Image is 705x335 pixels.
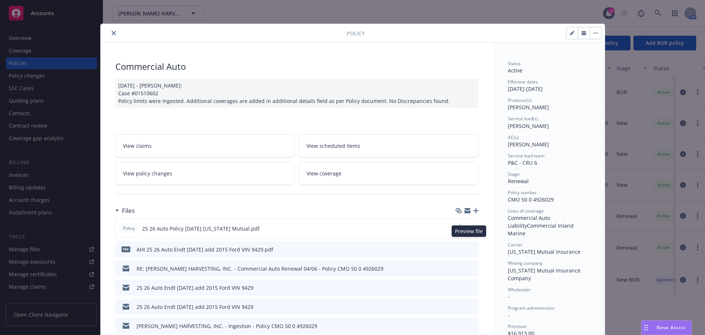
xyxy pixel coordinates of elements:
[457,246,463,253] button: download file
[508,79,538,85] span: Effective dates
[347,29,365,37] span: Policy
[115,206,135,215] div: Files
[115,60,478,73] div: Commercial Auto
[508,60,521,67] span: Status
[137,303,253,311] div: 25 26 Auto Endt [DATE] add 2015 Ford VIN 9429
[469,303,476,311] button: preview file
[508,141,549,148] span: [PERSON_NAME]
[122,225,136,232] span: Policy
[122,206,135,215] h3: Files
[137,322,317,330] div: [PERSON_NAME] HARVESTING, INC. - Ingestion - Policy CMO 50 0 4926029
[508,260,542,266] span: Writing company
[123,170,172,177] span: View policy changes
[307,170,341,177] span: View coverage
[469,246,476,253] button: preview file
[115,79,478,108] div: [DATE] - [PERSON_NAME]: Case #01510602 Policy limits were Ingested. Additional coverages are adde...
[457,225,463,231] button: download file
[508,208,544,214] span: Lines of coverage
[457,303,463,311] button: download file
[299,134,478,157] a: View scheduled items
[115,162,295,185] a: View policy changes
[508,153,545,159] span: Service lead team
[508,248,581,255] span: [US_STATE] Mutual Insurance
[109,29,118,38] button: close
[508,196,554,203] span: CMO 50 0 4926029
[123,142,152,150] span: View claims
[641,320,692,335] button: Nova Assist
[508,286,531,293] span: Wholesaler
[508,134,519,140] span: AC(s)
[508,323,527,329] span: Premium
[452,225,486,237] div: Preview file
[508,115,538,122] span: Service lead(s)
[508,159,537,166] span: P&C - CRU 6
[137,265,383,272] div: RE: [PERSON_NAME] HARVESTING, INC. - Commercial Auto Renewal 04/06 - Policy CMO 50 0 4926029
[508,171,520,177] span: Stage
[457,284,463,292] button: download file
[657,324,686,331] span: Nova Assist
[122,246,130,252] span: pdf
[508,178,529,185] span: Renewal
[508,104,549,111] span: [PERSON_NAME]
[469,322,476,330] button: preview file
[508,222,575,237] span: Commercial Inland Marine
[137,284,253,292] div: 25 26 Auto Endt [DATE] add 2015 Ford VIN 9429
[508,189,537,196] span: Policy number
[307,142,360,150] span: View scheduled items
[115,134,295,157] a: View claims
[457,225,463,232] button: download file
[469,265,476,272] button: preview file
[142,225,260,232] span: 25 26 Auto Policy [DATE] [US_STATE] Mutual.pdf
[457,322,463,330] button: download file
[469,225,475,232] button: preview file
[457,265,463,272] button: download file
[299,162,478,185] a: View coverage
[508,97,532,103] span: Producer(s)
[508,67,523,74] span: Active
[508,267,582,282] span: [US_STATE] Mutual Insurance Company
[508,293,510,300] span: -
[508,242,523,248] span: Carrier
[508,305,555,311] span: Program administrator
[137,246,273,253] div: AHI 25 26 Auto Endt [DATE] add 2015 Ford VIN 9429.pdf
[508,311,510,318] span: -
[641,321,651,335] div: Drag to move
[508,79,590,93] div: [DATE] - [DATE]
[469,284,476,292] button: preview file
[508,122,549,129] span: [PERSON_NAME]
[508,214,552,229] span: Commercial Auto Liability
